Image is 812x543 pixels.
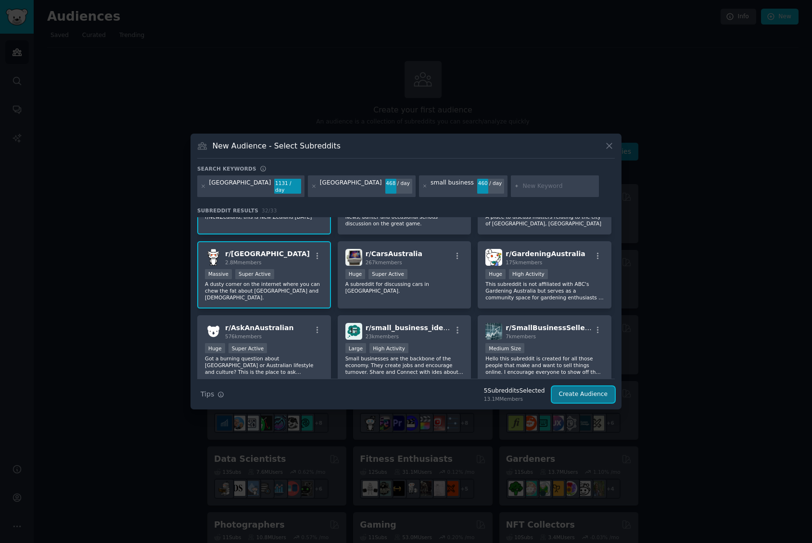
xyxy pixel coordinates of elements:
[484,387,545,395] div: 5 Subreddit s Selected
[509,269,548,279] div: High Activity
[345,355,464,375] p: Small businesses are the backbone of the economy. They create jobs and encourage turnover. Share ...
[320,179,382,194] div: [GEOGRAPHIC_DATA]
[205,269,232,279] div: Massive
[225,324,294,332] span: r/ AskAnAustralian
[345,281,464,294] p: A subreddit for discussing cars in [GEOGRAPHIC_DATA].
[205,249,222,266] img: australia
[522,182,596,191] input: New Keyword
[345,213,464,227] p: News, banter and occasional serious discussion on the great game.
[485,355,604,375] p: Hello this subreddit is created for all those people that make and want to sell things online. I ...
[477,179,504,187] div: 460 / day
[213,141,341,151] h3: New Audience - Select Subreddits
[225,259,262,265] span: 2.8M members
[506,250,585,258] span: r/ GardeningAustralia
[225,333,262,339] span: 576k members
[366,333,399,339] span: 23k members
[345,249,362,266] img: CarsAustralia
[262,208,277,213] span: 32 / 33
[485,249,502,266] img: GardeningAustralia
[506,259,542,265] span: 175k members
[485,213,604,227] p: A place to discuss matters relating to the city of [GEOGRAPHIC_DATA], [GEOGRAPHIC_DATA]
[485,269,506,279] div: Huge
[485,281,604,301] p: This subreddit is not affiliated with ABC's Gardening Australia but serves as a community space f...
[197,165,256,172] h3: Search keywords
[484,395,545,402] div: 13.1M Members
[209,179,271,194] div: [GEOGRAPHIC_DATA]
[197,386,228,403] button: Tips
[368,269,407,279] div: Super Active
[205,281,323,301] p: A dusty corner on the internet where you can chew the fat about [GEOGRAPHIC_DATA] and [DEMOGRAPHI...
[345,269,366,279] div: Huge
[345,323,362,340] img: small_business_ideas
[506,333,536,339] span: 7k members
[205,343,225,353] div: Huge
[228,343,267,353] div: Super Active
[366,250,422,258] span: r/ CarsAustralia
[506,324,592,332] span: r/ SmallBusinessSellers
[205,355,323,375] p: Got a burning question about [GEOGRAPHIC_DATA] or Australian lifestyle and culture? This is the p...
[225,250,310,258] span: r/ [GEOGRAPHIC_DATA]
[366,259,402,265] span: 267k members
[431,179,474,194] div: small business
[235,269,274,279] div: Super Active
[201,389,214,399] span: Tips
[197,207,258,214] span: Subreddit Results
[485,323,502,340] img: SmallBusinessSellers
[366,324,452,332] span: r/ small_business_ideas
[369,343,408,353] div: High Activity
[345,343,367,353] div: Large
[274,179,301,194] div: 1131 / day
[385,179,412,187] div: 468 / day
[552,386,615,403] button: Create Audience
[485,343,524,353] div: Medium Size
[205,323,222,340] img: AskAnAustralian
